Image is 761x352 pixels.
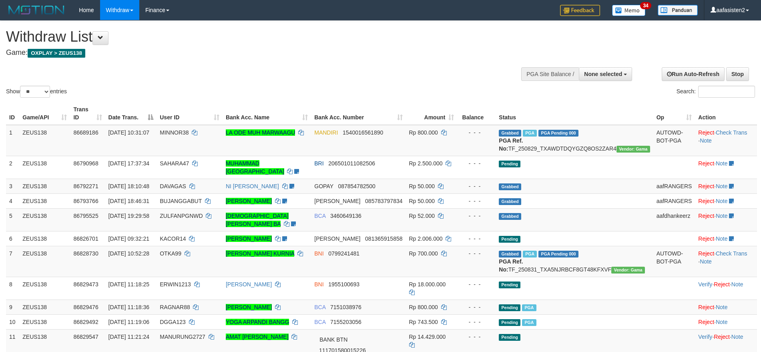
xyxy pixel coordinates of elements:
td: 2 [6,156,19,179]
span: Rp 700.000 [409,250,438,257]
span: Copy 7151038976 to clipboard [330,304,361,310]
td: ZEUS138 [19,231,70,246]
span: Pending [499,334,520,341]
a: [PERSON_NAME] KURNIA [226,250,294,257]
td: · [695,208,757,231]
span: Copy 3460649136 to clipboard [330,213,361,219]
a: [PERSON_NAME] [226,198,272,204]
span: MANDIRI [314,129,338,136]
div: - - - [460,303,492,311]
span: [DATE] 11:19:06 [108,319,149,325]
th: ID [6,102,19,125]
div: - - - [460,333,492,341]
button: None selected [579,67,632,81]
td: ZEUS138 [19,179,70,193]
td: 7 [6,246,19,277]
span: Pending [499,282,520,288]
span: Copy 085783797834 to clipboard [365,198,402,204]
th: Date Trans.: activate to sort column descending [105,102,157,125]
th: Bank Acc. Name: activate to sort column ascending [223,102,311,125]
img: Button%20Memo.svg [612,5,646,16]
span: [DATE] 09:32:21 [108,235,149,242]
span: BUJANGGABUT [160,198,202,204]
td: 3 [6,179,19,193]
td: ZEUS138 [19,246,70,277]
span: [DATE] 11:18:36 [108,304,149,310]
th: Game/API: activate to sort column ascending [19,102,70,125]
a: [PERSON_NAME] [226,304,272,310]
div: - - - [460,235,492,243]
div: - - - [460,129,492,137]
span: Grabbed [499,213,521,220]
span: MINNOR38 [160,129,189,136]
a: Note [716,160,728,167]
a: Note [716,183,728,189]
td: 5 [6,208,19,231]
div: - - - [460,159,492,167]
span: 86793766 [73,198,98,204]
span: [DATE] 11:21:24 [108,334,149,340]
span: Rp 14.429.000 [409,334,446,340]
a: Verify [698,334,712,340]
th: User ID: activate to sort column ascending [157,102,223,125]
a: Note [731,334,743,340]
span: ERWIN1213 [160,281,191,288]
span: RAGNAR88 [160,304,190,310]
span: PGA Pending [538,251,578,257]
td: ZEUS138 [19,125,70,156]
a: [PERSON_NAME] [226,281,272,288]
a: Note [716,198,728,204]
td: ZEUS138 [19,208,70,231]
td: · [695,193,757,208]
b: PGA Ref. No: [499,258,523,273]
td: 8 [6,277,19,300]
h1: Withdraw List [6,29,499,45]
span: [PERSON_NAME] [314,235,360,242]
td: · [695,300,757,314]
img: Feedback.jpg [560,5,600,16]
span: 86826701 [73,235,98,242]
a: AMAT [PERSON_NAME] [226,334,289,340]
td: aafRANGERS [653,193,695,208]
div: PGA Site Balance / [521,67,579,81]
a: Note [716,213,728,219]
td: ZEUS138 [19,156,70,179]
td: · [695,314,757,329]
span: BANK BTN [314,333,353,346]
span: Vendor URL: https://trx31.1velocity.biz [616,146,650,153]
div: - - - [460,280,492,288]
b: PGA Ref. No: [499,137,523,152]
a: NI [PERSON_NAME] [226,183,279,189]
span: Grabbed [499,130,521,137]
a: Check Trans [716,129,747,136]
h4: Game: [6,49,499,57]
span: Copy 7155203056 to clipboard [330,319,361,325]
span: BNI [314,250,323,257]
span: None selected [584,71,622,77]
td: AUTOWD-BOT-PGA [653,246,695,277]
span: BNI [314,281,323,288]
span: Rp 800.000 [409,304,438,310]
span: Copy 206501011082506 to clipboard [328,160,375,167]
span: BCA [314,213,325,219]
span: 86829476 [73,304,98,310]
a: Note [716,304,728,310]
a: Run Auto-Refresh [662,67,725,81]
th: Amount: activate to sort column ascending [406,102,458,125]
a: Note [700,137,712,144]
td: aafRANGERS [653,179,695,193]
td: · [695,179,757,193]
span: 86792271 [73,183,98,189]
span: Copy 081365915858 to clipboard [365,235,402,242]
td: ZEUS138 [19,314,70,329]
span: Grabbed [499,198,521,205]
span: [DATE] 18:46:31 [108,198,149,204]
span: 34 [640,2,651,9]
span: 86689186 [73,129,98,136]
th: Status [496,102,653,125]
span: Pending [499,304,520,311]
span: PGA Pending [538,130,578,137]
a: LA ODE MUH MARWAAGU [226,129,295,136]
span: Marked by aafnoeunsreypich [522,304,536,311]
a: Reject [698,129,714,136]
